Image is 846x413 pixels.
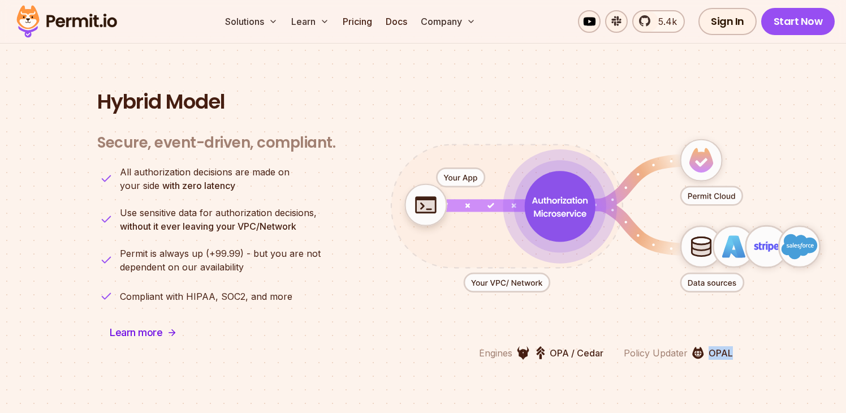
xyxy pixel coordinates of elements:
[97,91,749,113] h2: Hybrid Model
[550,346,603,360] p: OPA / Cedar
[381,10,412,33] a: Docs
[632,10,685,33] a: 5.4k
[698,8,757,35] a: Sign In
[287,10,334,33] button: Learn
[709,346,733,360] p: OPAL
[120,221,296,232] strong: without it ever leaving your VPC/Network
[162,180,235,191] strong: with zero latency
[120,290,292,303] p: Compliant with HIPAA, SOC2, and more
[120,165,290,192] p: your side
[624,346,688,360] p: Policy Updater
[120,247,321,260] span: Permit is always up (+99.99) - but you are not
[120,206,317,220] span: Use sensitive data for authorization decisions,
[651,15,677,28] span: 5.4k
[120,165,290,179] span: All authorization decisions are made on
[221,10,282,33] button: Solutions
[338,10,377,33] a: Pricing
[97,134,335,152] h3: Secure, event-driven, compliant.
[416,10,480,33] button: Company
[110,325,162,341] span: Learn more
[479,346,512,360] p: Engines
[120,247,321,274] p: dependent on our availability
[97,319,189,346] a: Learn more
[761,8,835,35] a: Start Now
[11,2,122,41] img: Permit logo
